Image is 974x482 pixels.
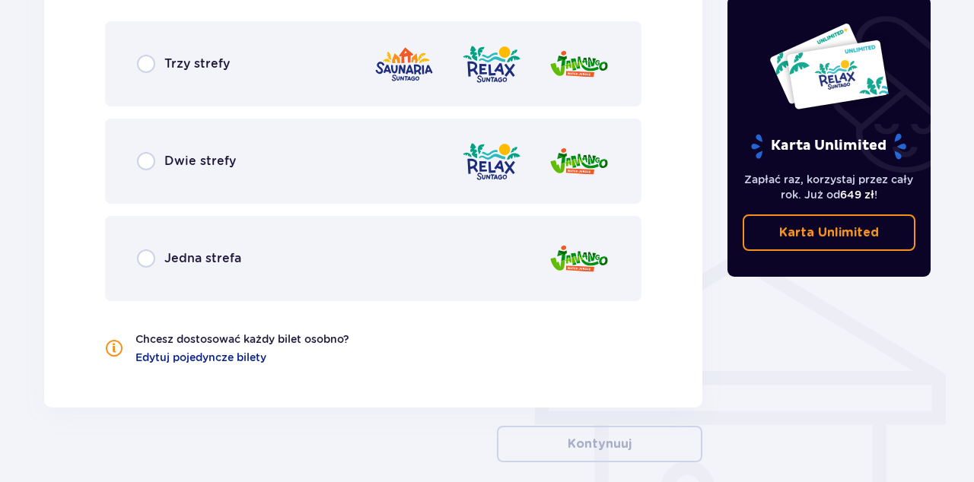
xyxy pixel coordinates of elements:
img: zone logo [549,237,610,281]
p: Karta Unlimited [779,224,879,241]
p: Karta Unlimited [750,133,908,160]
button: Kontynuuj [497,426,702,462]
img: zone logo [374,43,434,86]
p: Chcesz dostosować każdy bilet osobno? [135,331,349,347]
img: zone logo [549,140,610,183]
a: Edytuj pojedyncze bilety [135,350,266,365]
p: Zapłać raz, korzystaj przez cały rok. Już od ! [743,172,916,202]
span: 649 zł [840,189,874,201]
a: Karta Unlimited [743,214,916,251]
img: zone logo [549,43,610,86]
img: zone logo [461,140,522,183]
img: zone logo [461,43,522,86]
p: Trzy strefy [164,55,230,72]
p: Jedna strefa [164,250,241,267]
p: Dwie strefy [164,153,236,170]
p: Kontynuuj [568,436,632,452]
